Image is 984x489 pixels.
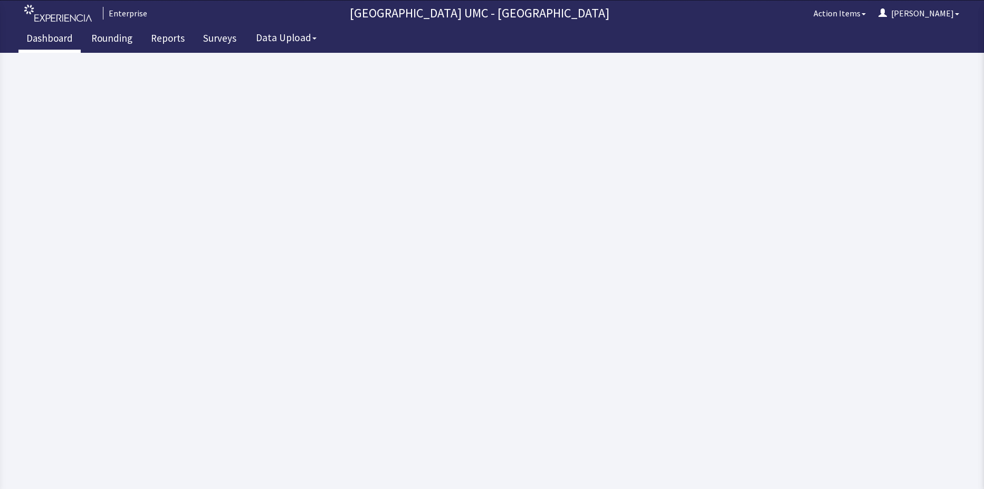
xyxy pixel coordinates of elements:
[143,26,193,53] a: Reports
[18,26,81,53] a: Dashboard
[151,5,807,22] p: [GEOGRAPHIC_DATA] UMC - [GEOGRAPHIC_DATA]
[250,28,323,48] button: Data Upload
[24,5,92,22] img: experiencia_logo.png
[807,3,872,24] button: Action Items
[83,26,140,53] a: Rounding
[103,7,147,20] div: Enterprise
[195,26,244,53] a: Surveys
[872,3,966,24] button: [PERSON_NAME]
